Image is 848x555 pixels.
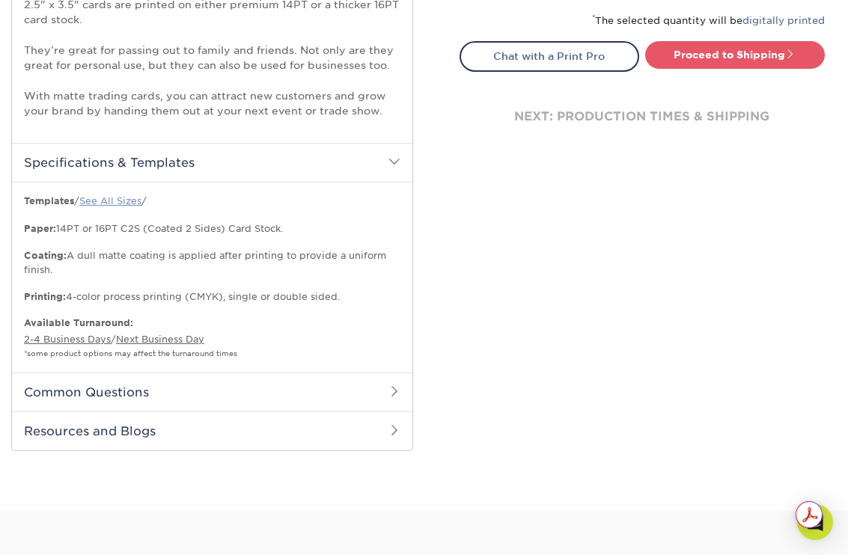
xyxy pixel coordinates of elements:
h2: Resources and Blogs [12,411,412,450]
small: *some product options may affect the turnaround times [24,349,237,358]
strong: Paper: [24,223,56,234]
p: / [24,316,400,361]
small: The selected quantity will be [592,15,825,26]
h2: Common Questions [12,372,412,411]
h2: Specifications & Templates [12,143,412,182]
a: See All Sizes [79,195,141,206]
p: / / 14PT or 16PT C2S (Coated 2 Sides) Card Stock. A dull matte coating is applied after printing ... [24,194,400,304]
b: Available Turnaround: [24,317,133,328]
a: Chat with a Print Pro [460,41,639,71]
strong: Printing: [24,291,66,302]
a: digitally printed [742,15,825,26]
iframe: Google Customer Reviews [4,509,127,550]
strong: Coating: [24,250,67,261]
div: next: production times & shipping [460,72,826,162]
b: Templates [24,195,74,206]
a: 2-4 Business Days [24,334,111,345]
a: Next Business Day [116,334,204,345]
a: Proceed to Shipping [645,41,825,68]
